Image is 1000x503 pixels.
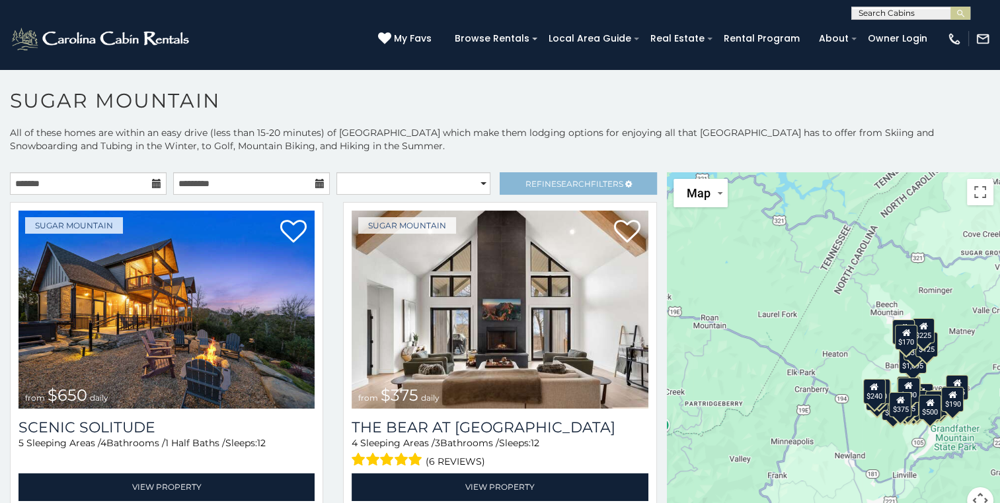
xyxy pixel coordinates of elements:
img: White-1-2.png [10,26,193,52]
a: The Bear At Sugar Mountain from $375 daily [352,211,648,409]
a: Rental Program [717,28,806,49]
span: 12 [531,437,539,449]
img: Scenic Solitude [19,211,315,409]
span: Map [687,186,711,200]
span: from [358,393,378,403]
div: $225 [912,318,935,343]
div: Sleeping Areas / Bathrooms / Sleeps: [19,436,315,470]
a: Scenic Solitude from $650 daily [19,211,315,409]
span: $375 [381,386,418,405]
span: 4 [100,437,106,449]
span: Search [557,179,591,189]
div: $355 [866,385,888,410]
div: $240 [863,378,885,403]
a: Browse Rentals [448,28,536,49]
span: 3 [435,437,440,449]
a: Owner Login [861,28,934,49]
div: $240 [892,319,915,345]
span: 12 [257,437,266,449]
img: mail-regular-white.png [976,32,990,46]
span: 1 Half Baths / [165,437,225,449]
div: $500 [919,395,941,420]
div: $125 [915,332,938,357]
div: $200 [910,384,933,409]
span: daily [90,393,108,403]
img: phone-regular-white.png [947,32,962,46]
div: $170 [895,324,917,349]
a: My Favs [378,32,435,46]
span: daily [421,393,440,403]
img: The Bear At Sugar Mountain [352,211,648,409]
a: Scenic Solitude [19,419,315,436]
div: Sleeping Areas / Bathrooms / Sleeps: [352,436,648,470]
h3: The Bear At Sugar Mountain [352,419,648,436]
div: $350 [903,335,925,360]
a: Add to favorites [280,218,307,246]
div: $1,095 [899,349,927,374]
span: (6 reviews) [426,453,485,470]
div: $155 [946,375,968,400]
div: $345 [929,390,952,415]
span: Refine Filters [525,179,623,189]
a: Local Area Guide [542,28,638,49]
div: $155 [894,392,916,417]
button: Toggle fullscreen view [967,179,993,205]
a: Sugar Mountain [358,217,456,234]
div: $350 [902,393,925,418]
a: About [812,28,855,49]
div: $650 [882,395,904,420]
div: $190 [897,376,919,401]
span: from [25,393,45,403]
div: $300 [898,377,920,402]
a: RefineSearchFilters [500,172,656,195]
a: Real Estate [644,28,711,49]
button: Change map style [673,179,728,207]
div: $375 [889,391,911,417]
a: View Property [352,473,648,500]
a: View Property [19,473,315,500]
span: 4 [352,437,358,449]
div: $190 [941,386,964,411]
span: 5 [19,437,24,449]
div: $265 [898,376,920,401]
span: My Favs [394,32,432,46]
div: $210 [868,378,890,403]
span: $650 [48,386,87,405]
a: The Bear At [GEOGRAPHIC_DATA] [352,419,648,436]
a: Add to favorites [614,218,640,246]
div: $195 [925,391,948,416]
a: Sugar Mountain [25,217,123,234]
